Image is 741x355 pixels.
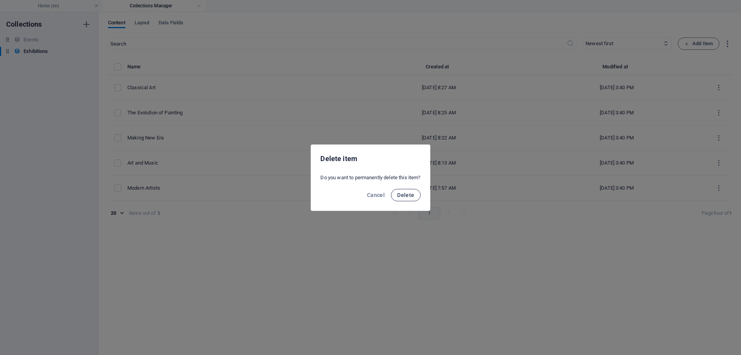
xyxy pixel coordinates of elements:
[391,189,420,201] button: Delete
[364,189,388,201] button: Cancel
[367,192,385,198] span: Cancel
[320,154,420,163] h2: Delete item
[397,192,414,198] span: Delete
[311,171,430,184] div: Do you want to permanently delete this item?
